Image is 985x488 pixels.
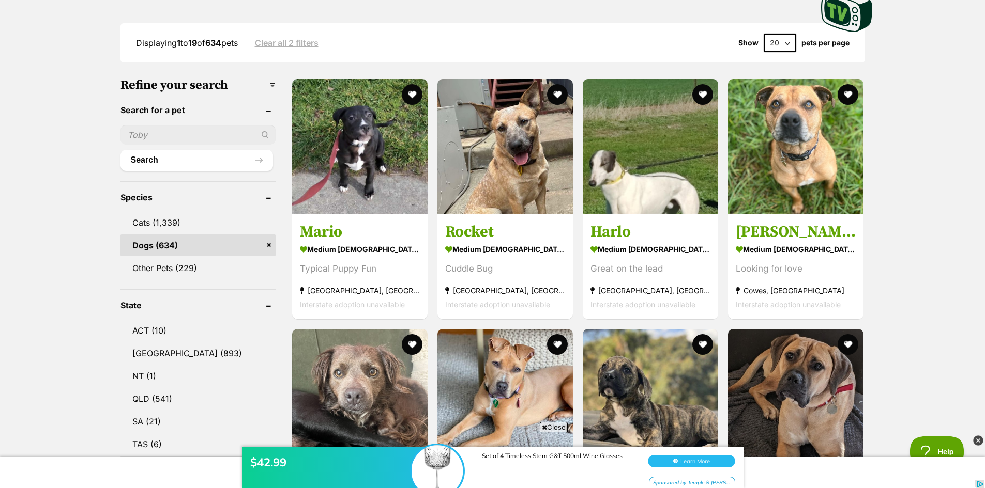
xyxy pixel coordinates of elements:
button: favourite [692,334,713,355]
strong: medium [DEMOGRAPHIC_DATA] Dog [445,242,565,257]
a: [GEOGRAPHIC_DATA] (893) [120,342,276,364]
input: Toby [120,125,276,145]
img: Malia - Staffordshire Bull Terrier Dog [437,329,573,464]
span: Displaying to of pets [136,38,238,48]
span: Interstate adoption unavailable [300,300,405,309]
strong: [GEOGRAPHIC_DATA], [GEOGRAPHIC_DATA] [590,284,710,297]
span: Interstate adoption unavailable [445,300,550,309]
span: Show [738,39,759,47]
img: Rocket - Mixed breed Dog [437,79,573,214]
button: favourite [402,334,422,355]
img: $42.99 [412,19,463,71]
span: Close [540,422,568,432]
label: pets per page [801,39,850,47]
div: Looking for love [736,262,856,276]
img: Tiziana - Cane Corso Dog [728,329,863,464]
img: adc.png [147,1,154,8]
button: favourite [838,84,859,105]
h3: Harlo [590,222,710,242]
span: Interstate adoption unavailable [736,300,841,309]
a: [PERSON_NAME] medium [DEMOGRAPHIC_DATA] Dog Looking for love Cowes, [GEOGRAPHIC_DATA] Interstate ... [728,214,863,319]
h3: [PERSON_NAME] [736,222,856,242]
div: $42.99 [250,29,416,43]
a: Dogs (634) [120,234,276,256]
a: QLD (541) [120,388,276,410]
div: Cuddle Bug [445,262,565,276]
strong: 1 [177,38,180,48]
strong: [GEOGRAPHIC_DATA], [GEOGRAPHIC_DATA] [445,284,565,297]
button: favourite [692,84,713,105]
strong: 634 [205,38,221,48]
img: Bruder - Staffordshire Bull Terrier Dog [728,79,863,214]
button: favourite [547,84,568,105]
div: Typical Puppy Fun [300,262,420,276]
strong: [GEOGRAPHIC_DATA], [GEOGRAPHIC_DATA] [300,284,420,297]
h3: Mario [300,222,420,242]
img: close_grey_3x.png [973,435,983,446]
button: Learn More [648,29,735,41]
a: Mario medium [DEMOGRAPHIC_DATA] Dog Typical Puppy Fun [GEOGRAPHIC_DATA], [GEOGRAPHIC_DATA] Inters... [292,214,428,319]
img: Mario - Staffordshire Bull Terrier Dog [292,79,428,214]
div: Sponsored by Temple & [PERSON_NAME] [649,51,735,64]
h3: Refine your search [120,78,276,92]
a: Harlo medium [DEMOGRAPHIC_DATA] Dog Great on the lead [GEOGRAPHIC_DATA], [GEOGRAPHIC_DATA] Inters... [583,214,718,319]
a: Clear all 2 filters [255,38,319,48]
button: favourite [402,84,422,105]
strong: medium [DEMOGRAPHIC_DATA] Dog [300,242,420,257]
button: Search [120,150,273,170]
header: Search for a pet [120,105,276,115]
strong: Cowes, [GEOGRAPHIC_DATA] [736,284,856,297]
a: Rocket medium [DEMOGRAPHIC_DATA] Dog Cuddle Bug [GEOGRAPHIC_DATA], [GEOGRAPHIC_DATA] Interstate a... [437,214,573,319]
a: Other Pets (229) [120,257,276,279]
header: State [120,301,276,310]
strong: medium [DEMOGRAPHIC_DATA] Dog [590,242,710,257]
a: SA (21) [120,411,276,432]
div: Great on the lead [590,262,710,276]
strong: medium [DEMOGRAPHIC_DATA] Dog [736,242,856,257]
span: Interstate adoption unavailable [590,300,695,309]
button: favourite [838,334,859,355]
header: Species [120,193,276,202]
img: Fratello - Dachshund x Border Collie Dog [292,329,428,464]
button: favourite [547,334,568,355]
a: ACT (10) [120,320,276,341]
a: Cats (1,339) [120,212,276,233]
a: NT (1) [120,365,276,387]
img: Marisadara - Bull Arab Dog [583,329,718,464]
strong: 19 [188,38,197,48]
h3: Rocket [445,222,565,242]
div: Set of 4 Timeless Stem G&T 500ml Wine Glasses [482,26,637,34]
img: Harlo - Greyhound Dog [583,79,718,214]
